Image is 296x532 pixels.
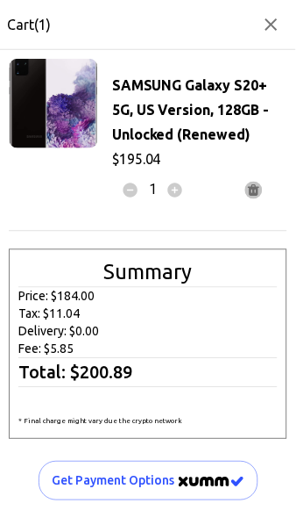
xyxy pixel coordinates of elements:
[18,288,278,306] p: Price:
[39,462,258,501] button: Get Payment optionsxumm
[179,478,244,488] img: xumm
[18,418,182,426] span: * Final charge might vary due the crypto network
[44,342,74,356] span: $ 5.85
[18,259,278,287] h5: Summary
[51,290,95,304] span: $ 184.00
[9,59,98,148] img: SAMSUNG Galaxy S20+ 5G, US Version, 128GB - Unlocked (Renewed)
[112,147,273,171] h6: $ 195.04
[43,307,80,321] span: $ 11.04
[7,14,51,35] p: Cart( 1 )
[18,323,278,341] p: Delivery:
[112,172,194,209] div: 1
[18,306,278,323] p: Tax:
[18,358,278,388] h6: Total:
[53,471,244,492] span: Get Payment options
[69,325,99,339] span: $ 0.00
[70,363,132,383] span: $ 200.89
[112,73,273,147] h6: SAMSUNG Galaxy S20+ 5G, US Version, 128GB - Unlocked (Renewed)
[18,341,278,358] p: Fee:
